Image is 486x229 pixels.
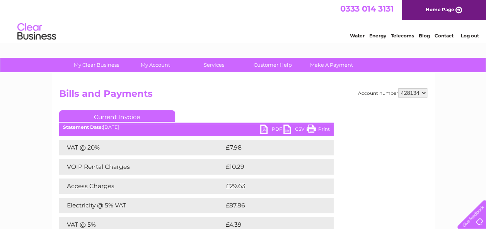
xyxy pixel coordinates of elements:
a: Current Invoice [59,110,175,122]
a: Energy [369,33,386,39]
b: Statement Date: [63,124,103,130]
a: 0333 014 3131 [340,4,394,13]
td: £87.86 [224,198,318,213]
td: VOIP Rental Charges [59,159,224,175]
a: Telecoms [391,33,414,39]
a: Make A Payment [300,58,363,72]
a: Contact [435,33,454,39]
a: Print [307,125,330,136]
td: VAT @ 20% [59,140,224,155]
a: My Clear Business [65,58,128,72]
div: [DATE] [59,125,334,130]
td: £7.98 [224,140,315,155]
img: logo.png [17,20,56,44]
a: PDF [260,125,283,136]
a: Water [350,33,365,39]
a: Blog [419,33,430,39]
div: Account number [358,88,427,98]
td: £10.29 [224,159,317,175]
a: Customer Help [241,58,305,72]
td: £29.63 [224,178,318,194]
a: CSV [283,125,307,136]
div: Clear Business is a trading name of Verastar Limited (registered in [GEOGRAPHIC_DATA] No. 3667643... [61,4,426,37]
td: Access Charges [59,178,224,194]
td: Electricity @ 5% VAT [59,198,224,213]
a: Log out [460,33,479,39]
a: My Account [123,58,187,72]
h2: Bills and Payments [59,88,427,103]
a: Services [182,58,246,72]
